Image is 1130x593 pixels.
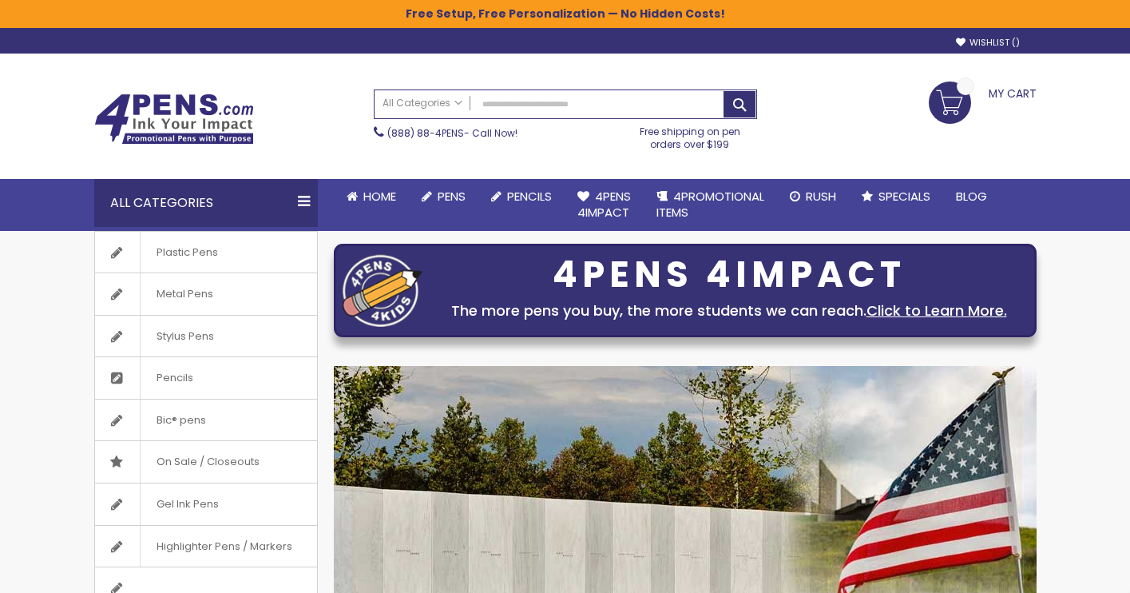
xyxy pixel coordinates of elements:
span: Home [363,188,396,205]
a: Stylus Pens [95,316,317,357]
span: Metal Pens [140,273,229,315]
a: Specials [849,179,943,214]
a: Blog [943,179,1000,214]
img: 4Pens Custom Pens and Promotional Products [94,94,254,145]
a: Pens [409,179,478,214]
span: Blog [956,188,987,205]
span: Pencils [140,357,209,399]
a: Wishlist [956,37,1020,49]
a: All Categories [375,90,470,117]
span: Gel Ink Pens [140,484,235,525]
div: 4PENS 4IMPACT [430,258,1028,292]
span: Pens [438,188,466,205]
span: Highlighter Pens / Markers [140,526,308,567]
div: All Categories [94,179,318,227]
a: Gel Ink Pens [95,484,317,525]
a: Bic® pens [95,400,317,441]
span: Specials [878,188,930,205]
div: The more pens you buy, the more students we can reach. [430,300,1028,322]
a: Pencils [478,179,565,214]
span: 4Pens 4impact [577,188,631,221]
a: Home [334,179,409,214]
img: four_pen_logo.png [343,254,422,327]
span: 4PROMOTIONAL ITEMS [656,188,764,221]
span: Rush [806,188,836,205]
a: 4Pens4impact [565,179,644,231]
span: On Sale / Closeouts [140,441,276,483]
a: Metal Pens [95,273,317,315]
a: Highlighter Pens / Markers [95,526,317,567]
span: - Call Now! [387,126,517,140]
span: Bic® pens [140,400,222,441]
a: Click to Learn More. [866,300,1007,320]
span: All Categories [383,97,462,109]
a: 4PROMOTIONALITEMS [644,179,777,231]
span: Stylus Pens [140,316,230,357]
span: Plastic Pens [140,232,234,273]
a: Plastic Pens [95,232,317,273]
a: On Sale / Closeouts [95,441,317,483]
a: Pencils [95,357,317,399]
span: Pencils [507,188,552,205]
a: (888) 88-4PENS [387,126,464,140]
div: Free shipping on pen orders over $199 [623,119,757,151]
a: Rush [777,179,849,214]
